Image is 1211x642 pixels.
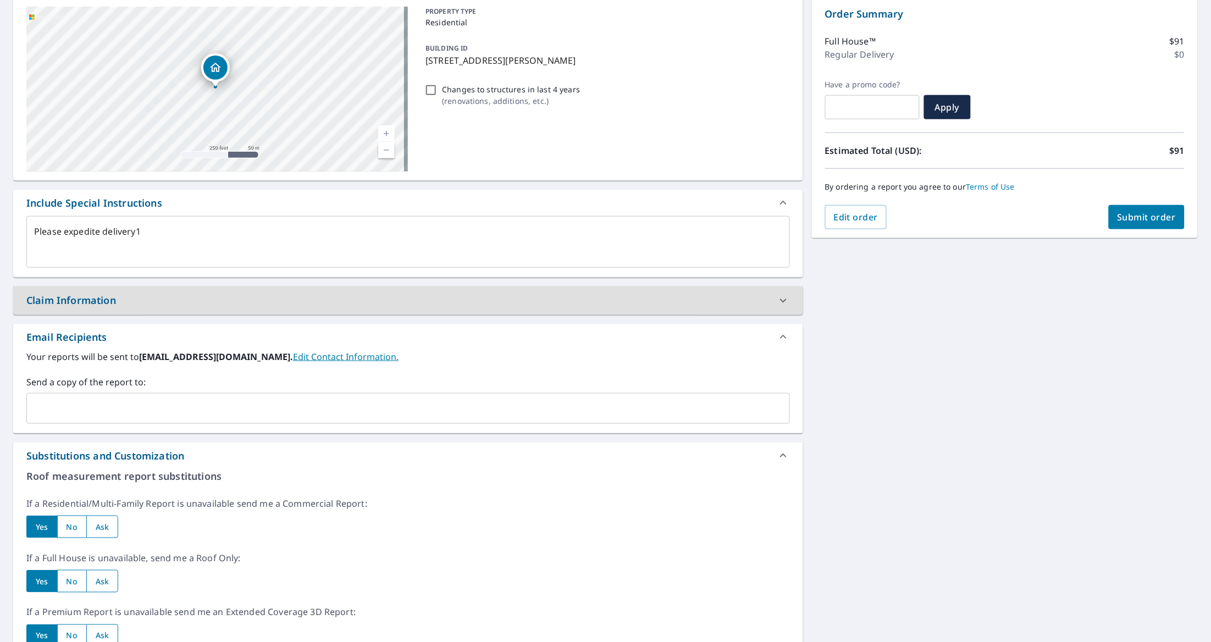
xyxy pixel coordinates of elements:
p: By ordering a report you agree to our [825,182,1185,192]
span: Apply [933,101,962,113]
p: Estimated Total (USD): [825,144,1005,157]
p: BUILDING ID [425,43,468,53]
p: If a Residential/Multi-Family Report is unavailable send me a Commercial Report: [26,497,790,510]
button: Edit order [825,205,887,229]
div: Email Recipients [13,324,803,350]
div: Email Recipients [26,330,107,345]
button: Apply [924,95,971,119]
a: Current Level 17, Zoom Out [378,142,395,158]
label: Send a copy of the report to: [26,375,790,389]
label: Have a promo code? [825,80,920,90]
div: Include Special Instructions [13,190,803,216]
a: Current Level 17, Zoom In [378,125,395,142]
p: Residential [425,16,785,28]
p: $91 [1170,144,1185,157]
p: Regular Delivery [825,48,894,61]
button: Submit order [1109,205,1185,229]
div: Substitutions and Customization [13,442,803,469]
label: Your reports will be sent to [26,350,790,363]
div: Claim Information [13,286,803,314]
p: $91 [1170,35,1185,48]
p: [STREET_ADDRESS][PERSON_NAME] [425,54,785,67]
div: Substitutions and Customization [26,449,184,463]
b: [EMAIL_ADDRESS][DOMAIN_NAME]. [139,351,293,363]
p: If a Full House is unavailable, send me a Roof Only: [26,551,790,564]
span: Submit order [1118,211,1176,223]
div: Dropped pin, building 1, Residential property, 1 Frank Pl Huntington, NY 11743 [201,53,230,87]
a: EditContactInfo [293,351,399,363]
p: Roof measurement report substitutions [26,469,790,484]
span: Edit order [834,211,878,223]
div: Claim Information [26,293,116,308]
p: Full House™ [825,35,876,48]
div: Include Special Instructions [26,196,162,211]
p: Order Summary [825,7,1185,21]
textarea: Please expedite delivery1 [34,226,782,258]
p: $0 [1175,48,1185,61]
p: Changes to structures in last 4 years [442,84,580,95]
p: PROPERTY TYPE [425,7,785,16]
p: If a Premium Report is unavailable send me an Extended Coverage 3D Report: [26,606,790,619]
p: ( renovations, additions, etc. ) [442,95,580,107]
a: Terms of Use [966,181,1015,192]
